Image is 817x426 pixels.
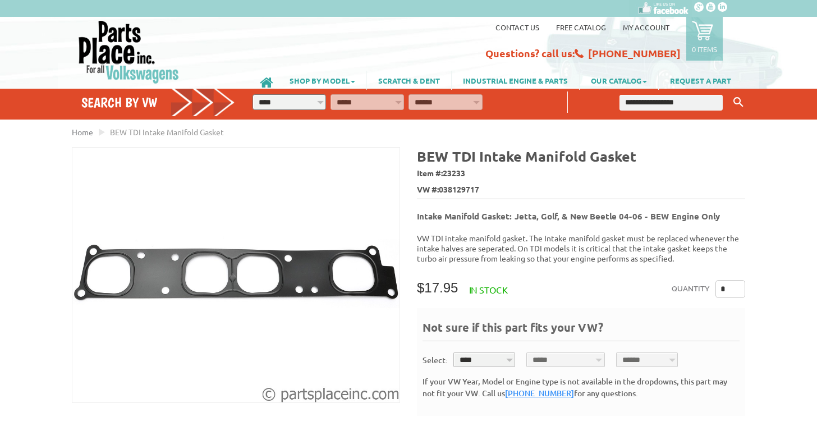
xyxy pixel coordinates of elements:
p: VW TDI intake manifold gasket. The Intake manifold gasket must be replaced whenever the intake ha... [417,233,745,263]
span: $17.95 [417,280,458,295]
div: If your VW Year, Model or Engine type is not available in the dropdowns, this part may not fit yo... [423,375,740,399]
div: Not sure if this part fits your VW? [423,319,740,341]
span: Item #: [417,166,745,182]
b: BEW TDI Intake Manifold Gasket [417,147,636,165]
a: REQUEST A PART [659,71,742,90]
button: Keyword Search [730,93,747,112]
div: Select: [423,354,448,366]
p: 0 items [692,44,717,54]
a: Free Catalog [556,22,606,32]
a: OUR CATALOG [580,71,658,90]
img: Parts Place Inc! [77,20,180,84]
a: SHOP BY MODEL [278,71,366,90]
b: Intake Manifold Gasket: Jetta, Golf, & New Beetle 04-06 - BEW Engine Only [417,210,719,222]
h4: Search by VW [81,94,235,111]
a: [PHONE_NUMBER] [505,388,574,398]
span: BEW TDI Intake Manifold Gasket [110,127,224,137]
span: 038129717 [439,184,479,195]
a: 0 items [686,17,723,61]
label: Quantity [672,280,710,298]
a: Home [72,127,93,137]
span: VW #: [417,182,745,198]
a: Contact us [495,22,539,32]
span: 23233 [443,168,465,178]
a: INDUSTRIAL ENGINE & PARTS [452,71,579,90]
a: My Account [623,22,669,32]
a: SCRATCH & DENT [367,71,451,90]
span: In stock [469,284,508,295]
